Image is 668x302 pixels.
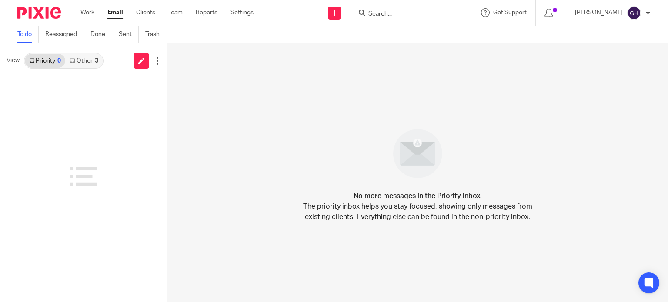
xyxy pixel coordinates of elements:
a: To do [17,26,39,43]
p: The priority inbox helps you stay focused, showing only messages from existing clients. Everythin... [302,201,533,222]
a: Reports [196,8,217,17]
a: Settings [230,8,254,17]
img: Pixie [17,7,61,19]
a: Team [168,8,183,17]
div: 3 [95,58,98,64]
a: Done [90,26,112,43]
p: [PERSON_NAME] [575,8,623,17]
a: Work [80,8,94,17]
img: svg%3E [627,6,641,20]
a: Priority0 [25,54,65,68]
input: Search [367,10,446,18]
h4: No more messages in the Priority inbox. [354,191,482,201]
img: image [387,123,448,184]
a: Other3 [65,54,102,68]
span: Get Support [493,10,527,16]
a: Trash [145,26,166,43]
a: Sent [119,26,139,43]
a: Email [107,8,123,17]
span: View [7,56,20,65]
div: 0 [57,58,61,64]
a: Reassigned [45,26,84,43]
a: Clients [136,8,155,17]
